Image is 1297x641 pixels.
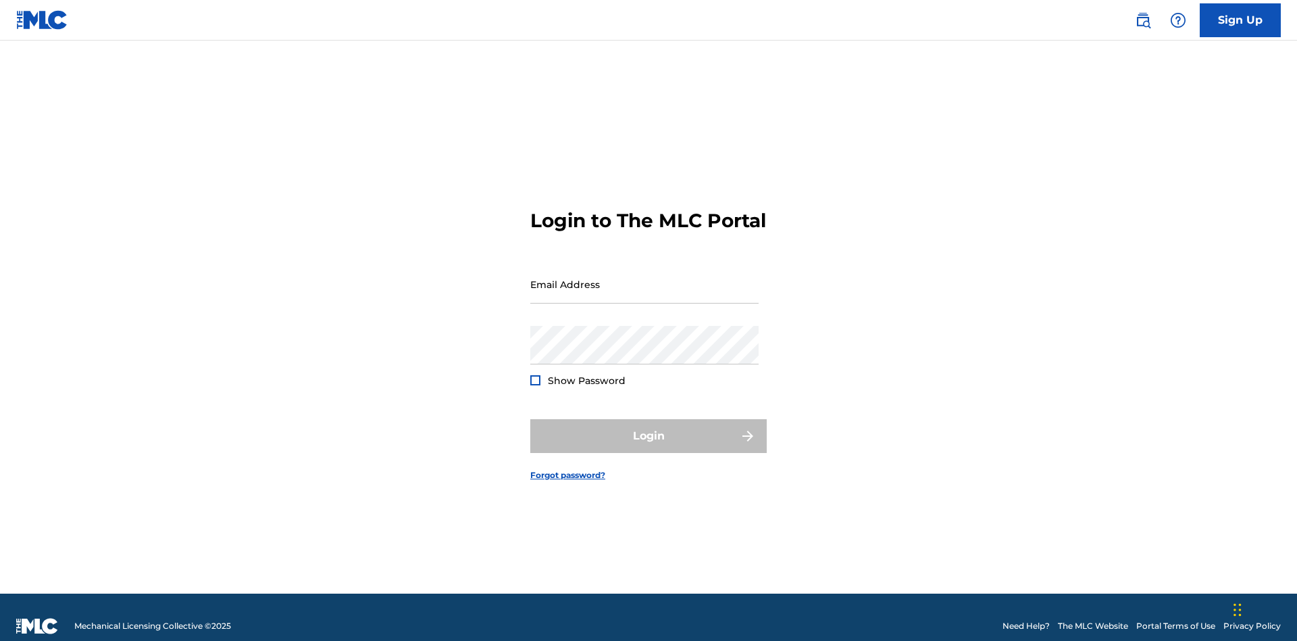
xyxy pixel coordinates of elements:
[1002,620,1050,632] a: Need Help?
[74,620,231,632] span: Mechanical Licensing Collective © 2025
[1136,620,1215,632] a: Portal Terms of Use
[1058,620,1128,632] a: The MLC Website
[1135,12,1151,28] img: search
[1223,620,1281,632] a: Privacy Policy
[16,618,58,634] img: logo
[16,10,68,30] img: MLC Logo
[1229,576,1297,641] iframe: Chat Widget
[1165,7,1192,34] div: Help
[1170,12,1186,28] img: help
[1129,7,1156,34] a: Public Search
[1234,590,1242,630] div: Drag
[548,375,626,387] span: Show Password
[530,209,766,233] h3: Login to The MLC Portal
[530,469,605,481] a: Forgot password?
[1200,3,1281,37] a: Sign Up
